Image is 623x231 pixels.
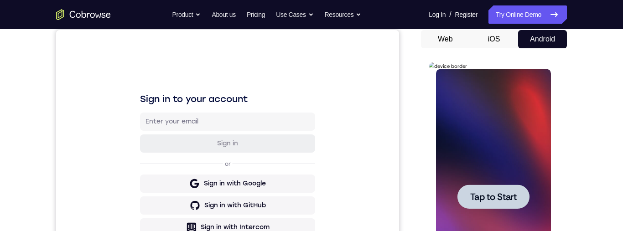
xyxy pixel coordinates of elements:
[449,9,451,20] span: /
[28,122,100,146] button: Tap to Start
[325,5,362,24] button: Resources
[56,9,111,20] a: Go to the home page
[172,5,201,24] button: Product
[84,144,259,163] button: Sign in with Google
[429,5,446,24] a: Log In
[89,87,254,96] input: Enter your email
[276,5,313,24] button: Use Cases
[247,5,265,24] a: Pricing
[145,193,213,202] div: Sign in with Intercom
[84,104,259,123] button: Sign in
[518,30,567,48] button: Android
[145,215,213,224] div: Sign in with Zendesk
[84,166,259,185] button: Sign in with GitHub
[212,5,235,24] a: About us
[148,171,210,180] div: Sign in with GitHub
[84,210,259,228] button: Sign in with Zendesk
[488,5,567,24] a: Try Online Demo
[84,188,259,206] button: Sign in with Intercom
[84,62,259,75] h1: Sign in to your account
[421,30,470,48] button: Web
[148,149,210,158] div: Sign in with Google
[167,130,177,138] p: or
[41,130,88,139] span: Tap to Start
[470,30,519,48] button: iOS
[455,5,478,24] a: Register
